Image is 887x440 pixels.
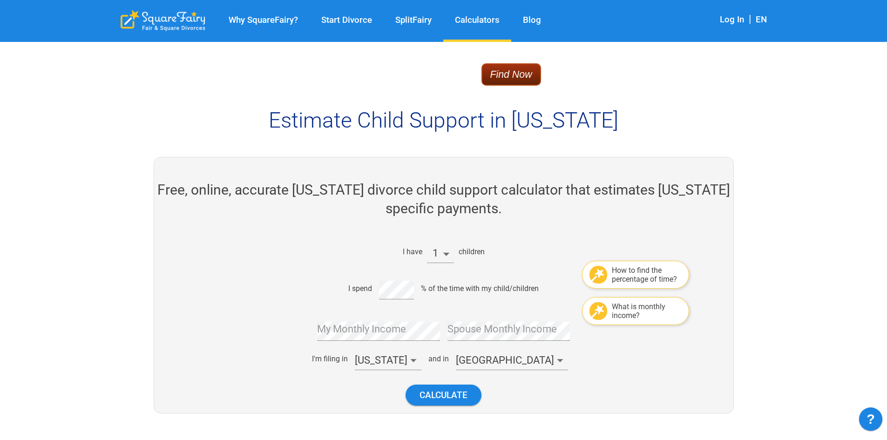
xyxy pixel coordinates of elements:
a: Why SquareFairy? [217,15,310,26]
div: EN [756,14,767,27]
div: I'm filing in [312,354,348,363]
div: What is monthly income? [612,302,682,320]
button: Find Now [481,63,541,86]
div: children [459,247,485,256]
div: [GEOGRAPHIC_DATA] [456,351,568,370]
h1: Estimate Child Support in [US_STATE] [107,107,780,134]
div: [US_STATE] [355,351,421,370]
a: Calculators [443,15,511,26]
p: Find a Family Law Attorney Who Can Help with Your Divorce [284,63,458,86]
a: SplitFairy [384,15,443,26]
div: I have [403,247,422,256]
a: Blog [511,15,553,26]
h2: Free, online, accurate [US_STATE] divorce child support calculator that estimates [US_STATE] spec... [154,181,733,218]
span: | [744,13,756,25]
a: Start Divorce [310,15,384,26]
div: % of the time with my child/children [421,284,539,293]
button: Calculate [406,385,481,406]
div: SquareFairy Logo [121,10,205,31]
div: 1 [427,244,454,263]
iframe: JSD widget [854,403,887,440]
a: Log In [720,14,744,25]
div: How to find the percentage of time? [612,266,682,284]
div: and in [428,354,449,363]
div: I spend [348,284,372,293]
